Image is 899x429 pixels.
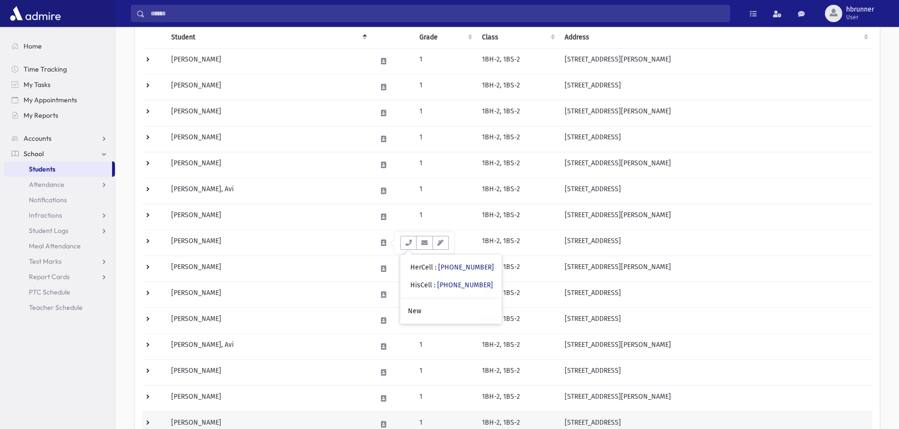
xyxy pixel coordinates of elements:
[165,230,371,256] td: [PERSON_NAME]
[559,178,872,204] td: [STREET_ADDRESS]
[414,385,477,411] td: 1
[165,74,371,100] td: [PERSON_NAME]
[846,6,874,13] span: hbrunner
[559,230,872,256] td: [STREET_ADDRESS]
[476,282,559,307] td: 1BH-2, 1BS-2
[8,4,63,23] img: AdmirePro
[4,177,115,192] a: Attendance
[476,100,559,126] td: 1BH-2, 1BS-2
[24,111,58,120] span: My Reports
[29,180,64,189] span: Attendance
[476,307,559,333] td: 1BH-2, 1BS-2
[476,126,559,152] td: 1BH-2, 1BS-2
[414,100,477,126] td: 1
[29,226,68,235] span: Student Logs
[559,333,872,359] td: [STREET_ADDRESS][PERSON_NAME]
[4,208,115,223] a: Infractions
[559,152,872,178] td: [STREET_ADDRESS][PERSON_NAME]
[4,161,112,177] a: Students
[4,61,115,77] a: Time Tracking
[4,108,115,123] a: My Reports
[165,204,371,230] td: [PERSON_NAME]
[165,126,371,152] td: [PERSON_NAME]
[29,303,83,312] span: Teacher Schedule
[4,131,115,146] a: Accounts
[559,256,872,282] td: [STREET_ADDRESS][PERSON_NAME]
[165,385,371,411] td: [PERSON_NAME]
[414,178,477,204] td: 1
[4,192,115,208] a: Notifications
[414,48,477,74] td: 1
[4,223,115,238] a: Student Logs
[476,204,559,230] td: 1BH-2, 1BS-2
[476,26,559,49] th: Class: activate to sort column ascending
[29,211,62,220] span: Infractions
[410,280,493,290] div: HisCell
[24,80,51,89] span: My Tasks
[165,282,371,307] td: [PERSON_NAME]
[559,204,872,230] td: [STREET_ADDRESS][PERSON_NAME]
[559,385,872,411] td: [STREET_ADDRESS][PERSON_NAME]
[29,196,67,204] span: Notifications
[29,165,55,173] span: Students
[4,300,115,315] a: Teacher Schedule
[476,333,559,359] td: 1BH-2, 1BS-2
[559,282,872,307] td: [STREET_ADDRESS]
[165,48,371,74] td: [PERSON_NAME]
[435,263,436,271] span: :
[476,359,559,385] td: 1BH-2, 1BS-2
[29,288,70,296] span: PTC Schedule
[414,230,477,256] td: 1
[559,307,872,333] td: [STREET_ADDRESS]
[165,178,371,204] td: [PERSON_NAME], Avi
[4,92,115,108] a: My Appointments
[559,26,872,49] th: Address: activate to sort column ascending
[476,178,559,204] td: 1BH-2, 1BS-2
[432,236,449,250] button: Email Templates
[165,307,371,333] td: [PERSON_NAME]
[165,256,371,282] td: [PERSON_NAME]
[24,96,77,104] span: My Appointments
[476,152,559,178] td: 1BH-2, 1BS-2
[29,272,70,281] span: Report Cards
[559,74,872,100] td: [STREET_ADDRESS]
[476,385,559,411] td: 1BH-2, 1BS-2
[4,146,115,161] a: School
[4,269,115,284] a: Report Cards
[4,38,115,54] a: Home
[414,74,477,100] td: 1
[165,100,371,126] td: [PERSON_NAME]
[24,134,51,143] span: Accounts
[559,126,872,152] td: [STREET_ADDRESS]
[476,74,559,100] td: 1BH-2, 1BS-2
[414,359,477,385] td: 1
[400,302,502,320] a: New
[559,100,872,126] td: [STREET_ADDRESS][PERSON_NAME]
[24,65,67,74] span: Time Tracking
[434,281,435,289] span: :
[4,284,115,300] a: PTC Schedule
[438,263,494,271] a: [PHONE_NUMBER]
[165,359,371,385] td: [PERSON_NAME]
[476,230,559,256] td: 1BH-2, 1BS-2
[846,13,874,21] span: User
[476,48,559,74] td: 1BH-2, 1BS-2
[414,333,477,359] td: 1
[165,333,371,359] td: [PERSON_NAME], Avi
[4,77,115,92] a: My Tasks
[437,281,493,289] a: [PHONE_NUMBER]
[414,126,477,152] td: 1
[559,48,872,74] td: [STREET_ADDRESS][PERSON_NAME]
[414,26,477,49] th: Grade: activate to sort column ascending
[414,152,477,178] td: 1
[476,256,559,282] td: 1BH-2, 1BS-2
[24,42,42,50] span: Home
[145,5,730,22] input: Search
[4,238,115,254] a: Meal Attendance
[414,204,477,230] td: 1
[165,152,371,178] td: [PERSON_NAME]
[165,26,371,49] th: Student: activate to sort column descending
[410,262,494,272] div: HerCell
[29,257,62,266] span: Test Marks
[29,242,81,250] span: Meal Attendance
